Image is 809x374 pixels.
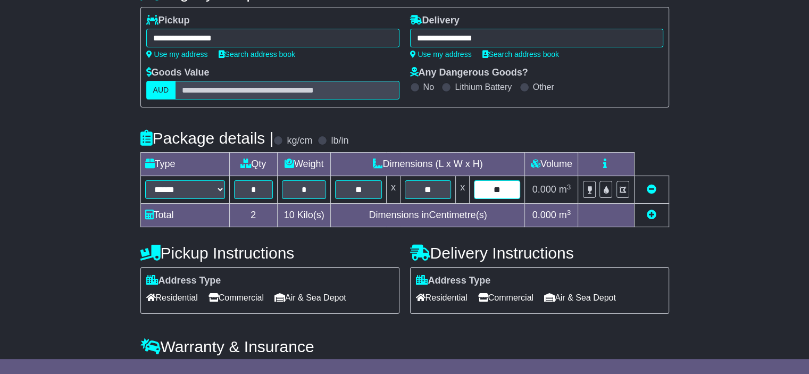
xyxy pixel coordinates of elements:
td: Dimensions in Centimetre(s) [331,204,525,227]
label: Pickup [146,15,190,27]
span: 10 [284,210,295,220]
label: kg/cm [287,135,312,147]
span: Commercial [478,289,533,306]
a: Use my address [146,50,208,59]
a: Search address book [219,50,295,59]
span: Residential [416,289,468,306]
td: x [456,176,470,204]
sup: 3 [567,183,571,191]
a: Use my address [410,50,472,59]
label: Lithium Battery [455,82,512,92]
label: Address Type [416,275,491,287]
label: Other [533,82,554,92]
span: 0.000 [532,210,556,220]
td: Total [140,204,229,227]
label: lb/in [331,135,348,147]
span: m [559,184,571,195]
label: Delivery [410,15,460,27]
span: 0.000 [532,184,556,195]
td: Kilo(s) [277,204,331,227]
span: m [559,210,571,220]
span: Residential [146,289,198,306]
td: Dimensions (L x W x H) [331,153,525,176]
h4: Warranty & Insurance [140,338,669,355]
label: AUD [146,81,176,99]
a: Search address book [482,50,559,59]
label: Any Dangerous Goods? [410,67,528,79]
td: 2 [229,204,277,227]
sup: 3 [567,209,571,217]
h4: Package details | [140,129,274,147]
td: Volume [525,153,578,176]
a: Remove this item [647,184,656,195]
label: Address Type [146,275,221,287]
td: Type [140,153,229,176]
span: Air & Sea Depot [544,289,616,306]
span: Air & Sea Depot [274,289,346,306]
td: Weight [277,153,331,176]
td: x [386,176,400,204]
h4: Delivery Instructions [410,244,669,262]
label: Goods Value [146,67,210,79]
h4: Pickup Instructions [140,244,399,262]
a: Add new item [647,210,656,220]
span: Commercial [208,289,264,306]
td: Qty [229,153,277,176]
label: No [423,82,434,92]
